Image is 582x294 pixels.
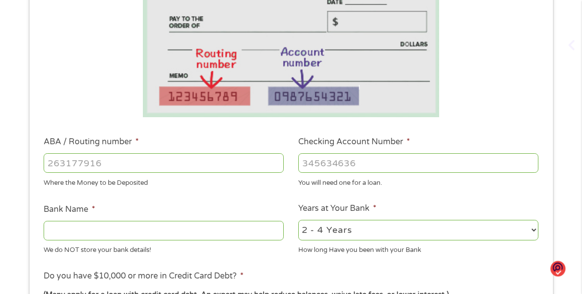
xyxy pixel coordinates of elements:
[44,174,284,188] div: Where the Money to be Deposited
[298,137,410,147] label: Checking Account Number
[44,242,284,255] div: We do NOT store your bank details!
[44,204,95,215] label: Bank Name
[44,137,139,147] label: ABA / Routing number
[298,153,538,172] input: 345634636
[298,174,538,188] div: You will need one for a loan.
[550,260,566,277] img: o1IwAAAABJRU5ErkJggg==
[298,242,538,255] div: How long Have you been with your Bank
[298,203,376,214] label: Years at Your Bank
[44,153,284,172] input: 263177916
[44,271,244,281] label: Do you have $10,000 or more in Credit Card Debt?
